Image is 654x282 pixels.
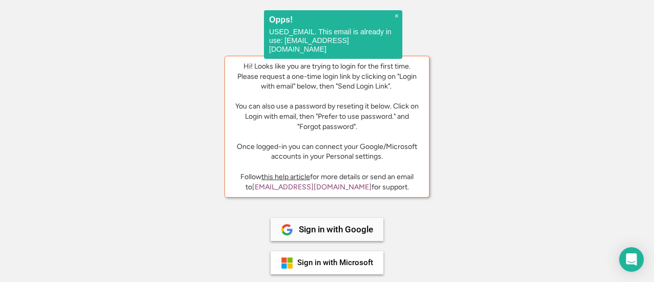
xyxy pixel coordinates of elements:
[281,257,293,269] img: ms-symbollockup_mssymbol_19.png
[281,224,293,236] img: 1024px-Google__G__Logo.svg.png
[233,61,421,162] div: Hi! Looks like you are trying to login for the first time. Please request a one-time login link b...
[269,28,397,54] p: USED_EMAIL. This email is already in use: [EMAIL_ADDRESS][DOMAIN_NAME]
[395,12,399,20] span: ×
[297,259,373,267] div: Sign in with Microsoft
[252,183,372,191] a: [EMAIL_ADDRESS][DOMAIN_NAME]
[233,172,421,192] div: Follow for more details or send an email to for support.
[269,15,397,24] h2: Opps!
[261,172,310,181] a: this help article
[619,247,644,272] div: Open Intercom Messenger
[299,225,373,234] div: Sign in with Google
